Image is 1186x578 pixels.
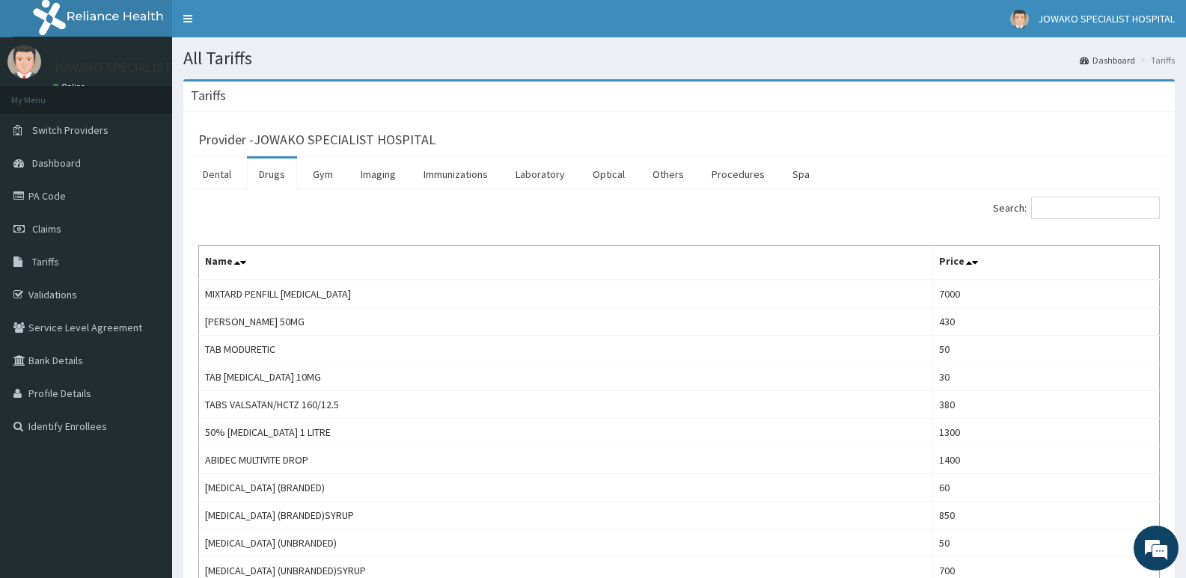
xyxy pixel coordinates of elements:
span: Dashboard [32,156,81,170]
a: Online [52,82,88,92]
td: 60 [932,474,1159,502]
a: Optical [581,159,637,190]
td: 50 [932,336,1159,363]
a: Others [641,159,696,190]
td: [MEDICAL_DATA] (BRANDED)SYRUP [199,502,933,529]
h3: Tariffs [191,89,226,102]
a: Laboratory [504,159,577,190]
td: TAB MODURETIC [199,336,933,363]
img: User Image [1010,10,1029,28]
td: 50 [932,529,1159,557]
td: TABS VALSATAN/HCTZ 160/12.5 [199,391,933,419]
td: 850 [932,502,1159,529]
span: Tariffs [32,255,59,268]
th: Name [199,246,933,280]
li: Tariffs [1137,54,1175,67]
a: Dashboard [1080,54,1135,67]
span: Switch Providers [32,123,108,137]
label: Search: [993,197,1160,219]
a: Spa [780,159,822,190]
td: 30 [932,363,1159,391]
h1: All Tariffs [183,49,1175,68]
td: 1400 [932,446,1159,474]
p: JOWAKO SPECIALIST HOSPITAL [52,61,233,74]
span: JOWAKO SPECIALIST HOSPITAL [1038,12,1175,25]
td: ABIDEC MULTIVITE DROP [199,446,933,474]
a: Gym [301,159,345,190]
td: 1300 [932,419,1159,446]
a: Immunizations [412,159,500,190]
h3: Provider - JOWAKO SPECIALIST HOSPITAL [198,133,435,147]
td: 380 [932,391,1159,419]
a: Drugs [247,159,297,190]
a: Dental [191,159,243,190]
td: 50% [MEDICAL_DATA] 1 LITRE [199,419,933,446]
span: Claims [32,222,61,236]
a: Procedures [700,159,777,190]
td: TAB [MEDICAL_DATA] 10MG [199,363,933,391]
td: MIXTARD PENFILL [MEDICAL_DATA] [199,280,933,308]
td: 7000 [932,280,1159,308]
td: 430 [932,308,1159,336]
input: Search: [1031,197,1160,219]
th: Price [932,246,1159,280]
td: [MEDICAL_DATA] (BRANDED) [199,474,933,502]
td: [MEDICAL_DATA] (UNBRANDED) [199,529,933,557]
a: Imaging [349,159,408,190]
td: [PERSON_NAME] 50MG [199,308,933,336]
img: User Image [7,45,41,79]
